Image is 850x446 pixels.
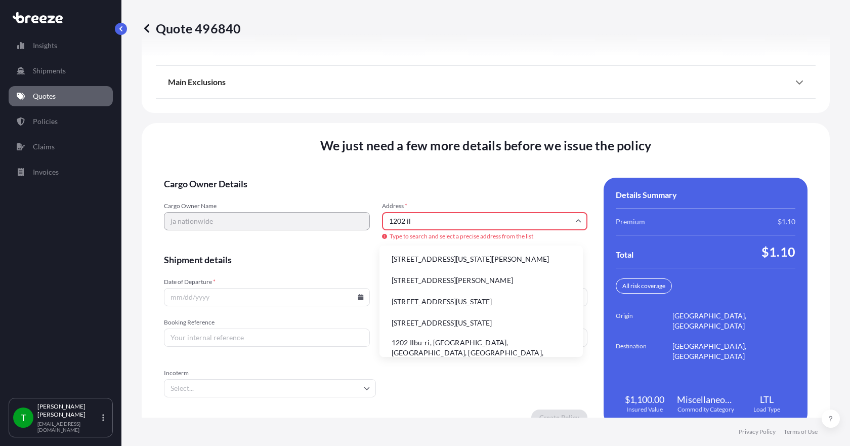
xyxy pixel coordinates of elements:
li: [STREET_ADDRESS][PERSON_NAME] [384,271,579,290]
li: [STREET_ADDRESS][US_STATE][PERSON_NAME] [384,250,579,269]
li: [STREET_ADDRESS][US_STATE] [384,292,579,311]
a: Invoices [9,162,113,182]
span: Shipment details [164,254,587,266]
span: LTL [760,393,774,406]
p: [PERSON_NAME] [PERSON_NAME] [37,402,100,419]
p: Shipments [33,66,66,76]
p: Insights [33,40,57,51]
a: Terms of Use [784,428,818,436]
li: [STREET_ADDRESS][US_STATE] [384,313,579,333]
p: Claims [33,142,55,152]
p: Create Policy [539,413,579,423]
span: We just need a few more details before we issue the policy [320,137,652,153]
div: All risk coverage [616,278,672,294]
span: Date of Departure [164,278,370,286]
a: Shipments [9,61,113,81]
div: Main Exclusions [168,70,803,94]
span: Miscellaneous Manufactured Articles [677,393,734,406]
input: Select... [164,379,376,397]
span: Address [382,202,588,210]
a: Quotes [9,86,113,106]
span: [GEOGRAPHIC_DATA], [GEOGRAPHIC_DATA] [672,311,795,331]
li: 1202 Ilbu-ri, [GEOGRAPHIC_DATA], [GEOGRAPHIC_DATA], [GEOGRAPHIC_DATA], [GEOGRAPHIC_DATA] [384,335,579,371]
span: Details Summary [616,190,677,200]
span: $1.10 [761,244,795,260]
a: Insights [9,35,113,56]
span: [GEOGRAPHIC_DATA], [GEOGRAPHIC_DATA] [672,341,795,361]
input: Your internal reference [164,329,370,347]
span: Incoterm [164,369,376,377]
span: Booking Reference [164,318,370,327]
span: Total [616,250,633,260]
a: Privacy Policy [739,428,776,436]
p: Policies [33,116,58,127]
p: Quotes [33,91,56,101]
button: Create Policy [531,410,587,426]
span: Destination [616,341,672,361]
input: Cargo owner address [382,212,588,230]
span: Type to search and select a precise address from the list [382,232,588,240]
span: $1.10 [778,217,795,227]
span: Insured Value [626,406,663,414]
span: Load Type [753,406,780,414]
span: Commodity Category [677,406,734,414]
span: Premium [616,217,645,227]
p: Invoices [33,167,59,177]
span: $1,100.00 [625,393,664,406]
a: Claims [9,137,113,157]
input: mm/dd/yyyy [164,288,370,306]
p: [EMAIL_ADDRESS][DOMAIN_NAME] [37,421,100,433]
span: Origin [616,311,672,331]
span: Cargo Owner Details [164,178,587,190]
span: Main Exclusions [168,77,226,87]
a: Policies [9,111,113,132]
p: Quote 496840 [142,20,241,36]
span: T [21,413,26,423]
span: Cargo Owner Name [164,202,370,210]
